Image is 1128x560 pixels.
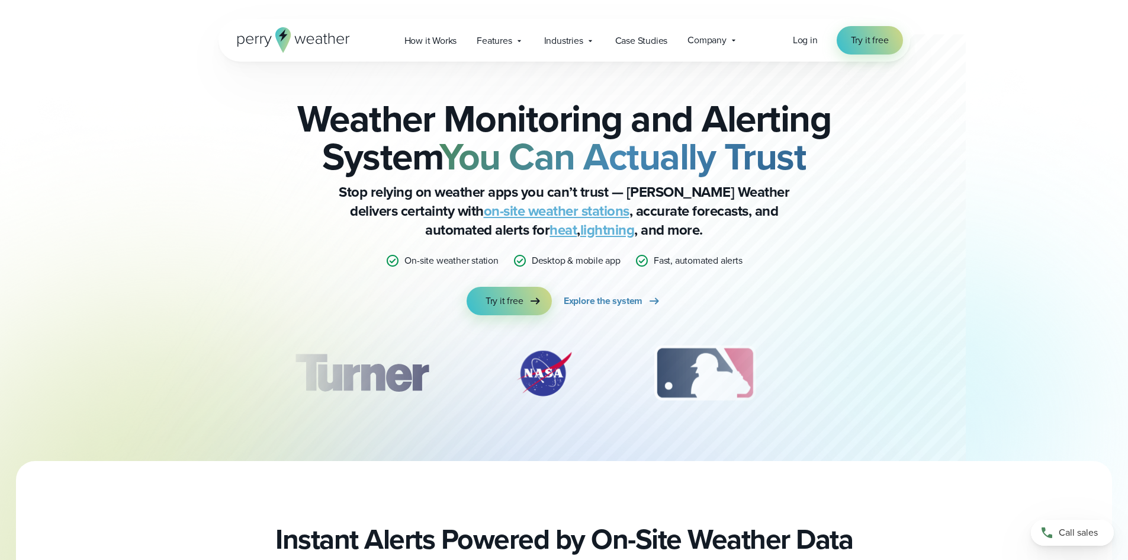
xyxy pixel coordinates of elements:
span: Explore the system [564,294,642,308]
span: Call sales [1059,526,1098,540]
span: Try it free [486,294,523,308]
p: Desktop & mobile app [532,254,621,268]
span: Case Studies [615,34,668,48]
a: Try it free [837,26,903,55]
div: slideshow [278,344,851,409]
span: How it Works [404,34,457,48]
a: Explore the system [564,287,661,315]
img: NASA.svg [503,344,586,403]
span: Company [687,33,727,47]
a: Call sales [1031,520,1114,546]
div: 2 of 12 [503,344,586,403]
h2: Instant Alerts Powered by On-Site Weather Data [275,523,853,556]
strong: You Can Actually Trust [439,129,806,184]
div: 3 of 12 [642,344,767,403]
div: 1 of 12 [277,344,445,403]
div: 4 of 12 [824,344,919,403]
a: How it Works [394,28,467,53]
span: Industries [544,34,583,48]
span: Try it free [851,33,889,47]
a: lightning [580,219,635,241]
a: Log in [793,33,818,47]
a: on-site weather stations [484,200,629,222]
img: MLB.svg [642,344,767,403]
span: Features [477,34,512,48]
p: On-site weather station [404,254,498,268]
img: Turner-Construction_1.svg [277,344,445,403]
a: Case Studies [605,28,678,53]
p: Stop relying on weather apps you can’t trust — [PERSON_NAME] Weather delivers certainty with , ac... [327,183,801,239]
img: PGA.svg [824,344,919,403]
p: Fast, automated alerts [654,254,743,268]
h2: Weather Monitoring and Alerting System [278,100,851,175]
a: heat [549,219,577,241]
a: Try it free [467,287,552,315]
